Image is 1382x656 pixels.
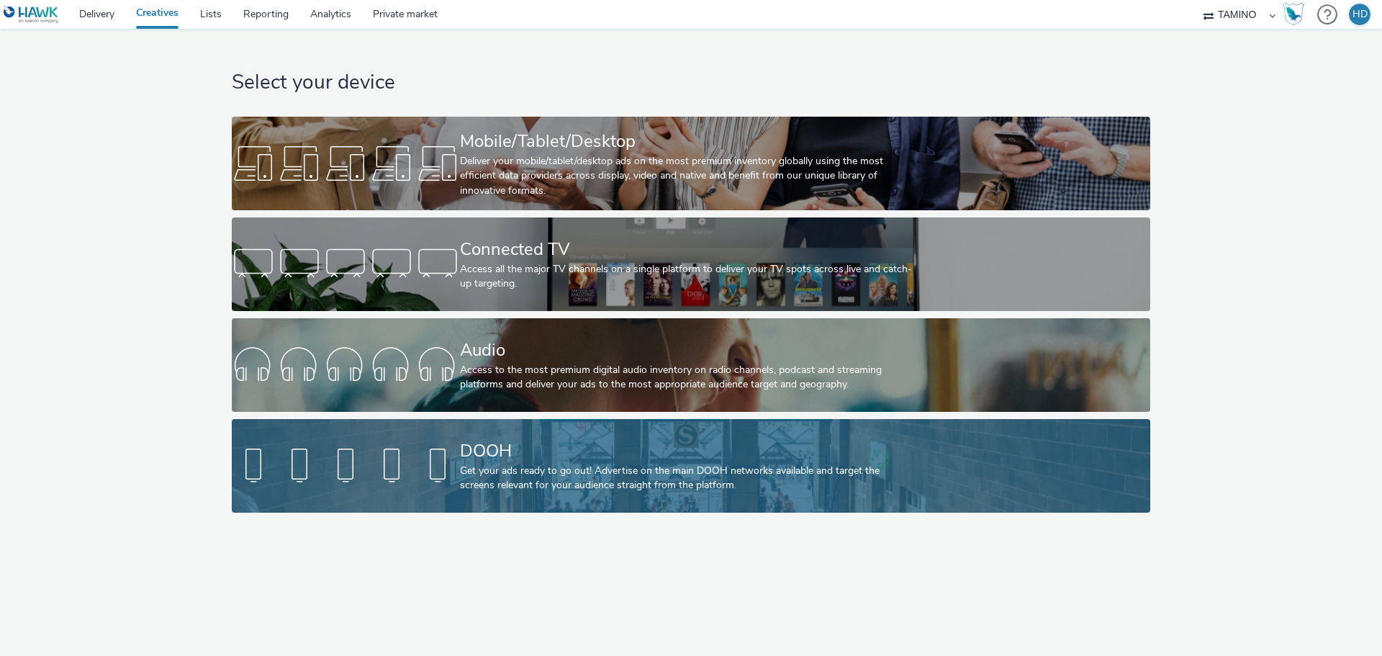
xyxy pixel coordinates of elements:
[460,237,916,262] div: Connected TV
[460,464,916,493] div: Get your ads ready to go out! Advertise on the main DOOH networks available and target the screen...
[1352,4,1368,25] div: HD
[460,154,916,198] div: Deliver your mobile/tablet/desktop ads on the most premium inventory globally using the most effi...
[460,262,916,292] div: Access all the major TV channels on a single platform to deliver your TV spots across live and ca...
[232,117,1150,210] a: Mobile/Tablet/DesktopDeliver your mobile/tablet/desktop ads on the most premium inventory globall...
[232,217,1150,311] a: Connected TVAccess all the major TV channels on a single platform to deliver your TV spots across...
[4,6,59,24] img: undefined Logo
[460,363,916,392] div: Access to the most premium digital audio inventory on radio channels, podcast and streaming platf...
[460,439,916,464] div: DOOH
[460,338,916,363] div: Audio
[232,69,1150,96] h1: Select your device
[460,129,916,154] div: Mobile/Tablet/Desktop
[1283,3,1304,26] img: Hawk Academy
[1283,3,1310,26] a: Hawk Academy
[232,419,1150,513] a: DOOHGet your ads ready to go out! Advertise on the main DOOH networks available and target the sc...
[232,318,1150,412] a: AudioAccess to the most premium digital audio inventory on radio channels, podcast and streaming ...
